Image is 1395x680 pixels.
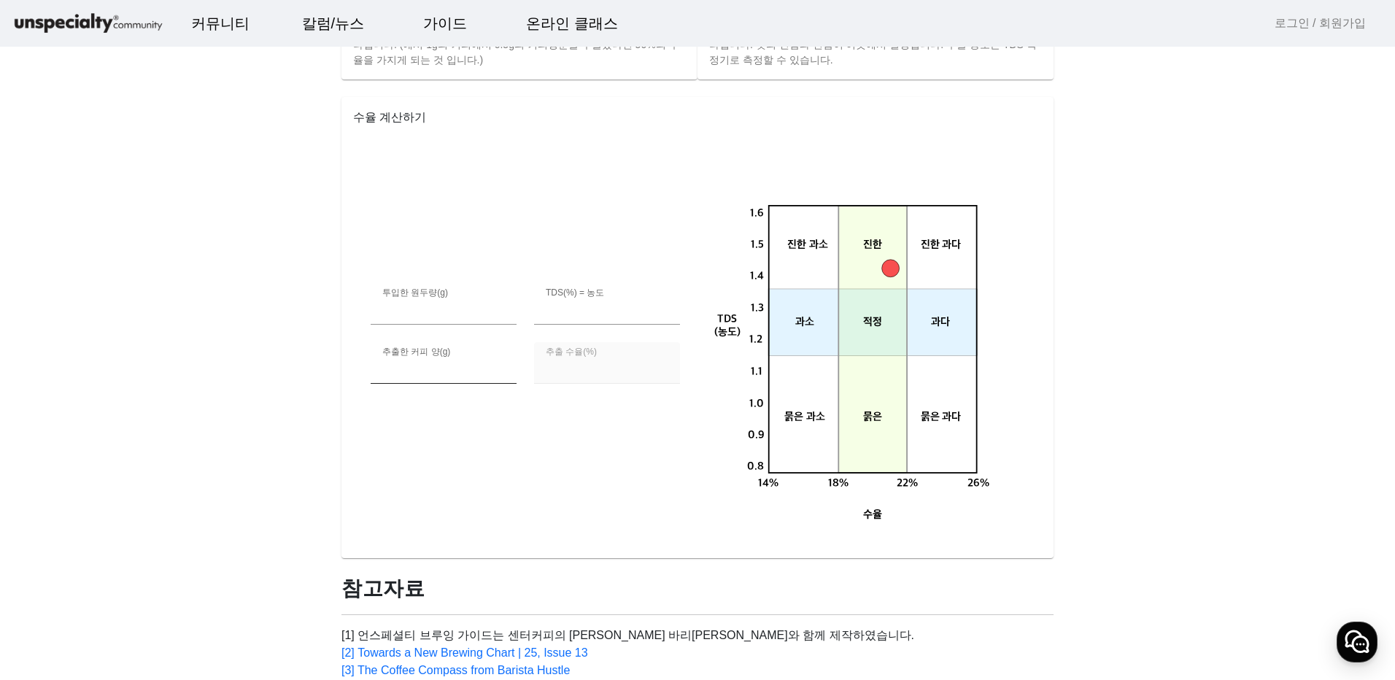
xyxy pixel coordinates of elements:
tspan: 과소 [795,317,814,329]
tspan: 묽은 과다 [921,411,962,423]
tspan: 18% [828,477,849,490]
mat-label: TDS(%) = 농도 [546,288,604,298]
tspan: 묽은 [863,411,882,423]
tspan: 0.9 [748,430,765,442]
tspan: 1.4 [750,271,764,283]
a: 로그인 / 회원가입 [1275,15,1366,32]
img: logo [12,11,165,36]
tspan: 진한 과다 [921,239,962,252]
h1: 참고자료 [341,576,1054,602]
tspan: TDS [717,313,737,325]
a: [1] 언스페셜티 브루잉 가이드는 센터커피의 [PERSON_NAME] 바리[PERSON_NAME]와 함께 제작하였습니다. [341,629,914,641]
a: 온라인 클래스 [514,4,630,43]
a: 홈 [4,463,96,499]
tspan: 14% [758,477,778,490]
a: 칼럼/뉴스 [290,4,376,43]
tspan: 수율 [863,509,882,522]
tspan: 1.6 [750,208,764,220]
tspan: 진한 [863,239,882,252]
a: 가이드 [411,4,479,43]
tspan: 과다 [931,317,950,329]
tspan: 1.2 [749,334,762,347]
tspan: 1.5 [751,239,764,252]
a: 커뮤니티 [179,4,261,43]
tspan: 0.8 [747,461,764,474]
a: 설정 [188,463,280,499]
tspan: (농도) [714,327,741,339]
tspan: 1.1 [751,366,762,378]
tspan: 진한 과소 [787,239,828,252]
span: 홈 [46,484,55,496]
a: [2] Towards a New Brewing Chart | 25, Issue 13 [341,646,588,659]
p: 수율 계산하기 [353,109,1042,126]
a: [3] The Coffee Compass from Barista Hustle [341,664,570,676]
tspan: 1.0 [749,398,764,410]
tspan: 22% [897,477,918,490]
span: 설정 [225,484,243,496]
mat-label: 추출한 커피 양(g) [382,347,450,357]
tspan: 1.3 [751,302,764,314]
tspan: 묽은 과소 [784,411,825,423]
mat-label: 추출 수율(%) [546,347,597,357]
mat-label: 투입한 원두량(g) [382,288,448,298]
tspan: 26% [967,477,989,490]
tspan: 적정 [863,317,882,329]
a: 대화 [96,463,188,499]
span: 대화 [134,485,151,497]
